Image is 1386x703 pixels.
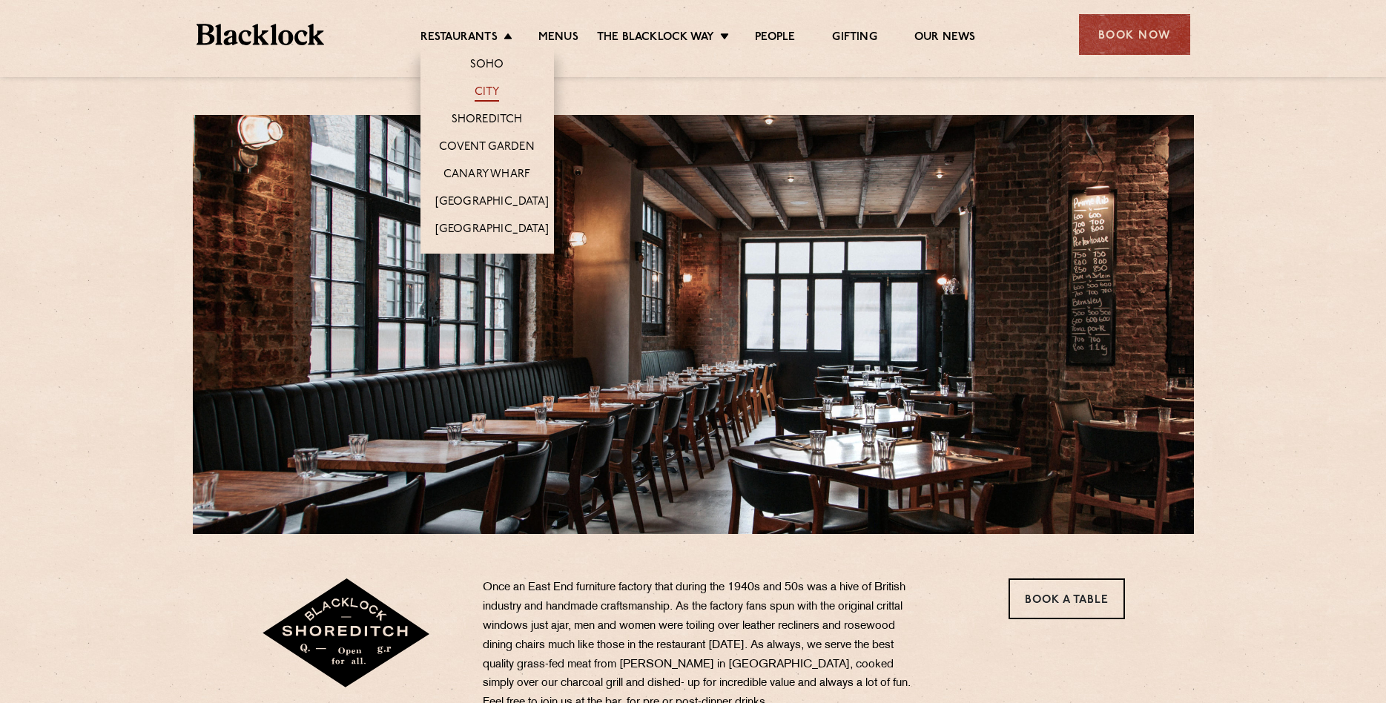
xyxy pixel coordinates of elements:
[261,578,432,690] img: Shoreditch-stamp-v2-default.svg
[914,30,976,47] a: Our News
[475,85,500,102] a: City
[832,30,877,47] a: Gifting
[470,58,504,74] a: Soho
[443,168,530,184] a: Canary Wharf
[439,140,535,156] a: Covent Garden
[597,30,714,47] a: The Blacklock Way
[755,30,795,47] a: People
[197,24,325,45] img: BL_Textured_Logo-footer-cropped.svg
[420,30,498,47] a: Restaurants
[1009,578,1125,619] a: Book a Table
[452,113,523,129] a: Shoreditch
[435,222,549,239] a: [GEOGRAPHIC_DATA]
[435,195,549,211] a: [GEOGRAPHIC_DATA]
[1079,14,1190,55] div: Book Now
[538,30,578,47] a: Menus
